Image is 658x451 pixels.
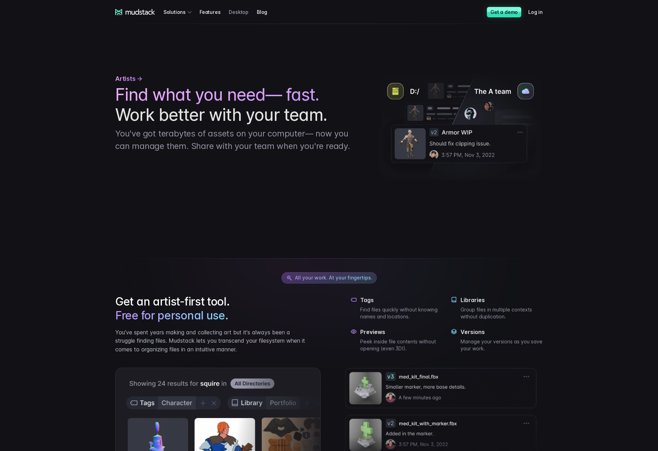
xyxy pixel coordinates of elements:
span: Work with outsourced artists? [8,126,81,132]
span: All your work. At your fingertips. [295,275,372,281]
h1: Work better with your team. [115,85,351,125]
a: Get a demo [487,7,521,17]
a: mudstack logo [115,9,155,15]
h4: Libraries [461,297,543,303]
a: Blog [257,6,276,18]
p: Group files in multiple contexts without duplication. [461,306,543,320]
span: Last name [116,0,142,6]
div: Solutions [163,6,194,18]
h4: Tags [360,297,442,303]
p: Peek inside file contents without opening (even 3D!). [360,338,442,352]
a: Log in [528,6,551,18]
h4: Versions [461,328,543,335]
h4: Previews [360,328,442,335]
p: Find files quickly without knowing names and locations. [360,306,442,320]
h2: Get an artist-first tool. [115,295,307,323]
span: Free for personal use. [115,309,228,323]
p: You've got terabytes of assets on your computer— now you can manage them. Share with your team wh... [115,127,351,152]
p: You've spent years making and collecting art but it's always been a struggle finding files. Mudst... [115,328,307,354]
span: Job title [116,29,135,35]
p: Manage your versions as you save your work. [461,338,543,352]
span: Art team size [116,57,148,63]
img: hero image todo [378,74,543,181]
span: Artists → [115,74,143,83]
a: Features [200,6,229,18]
a: Desktop [229,6,257,18]
input: Work with outsourced artists? [2,126,6,131]
span: Find what you need— fast. [115,85,319,105]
